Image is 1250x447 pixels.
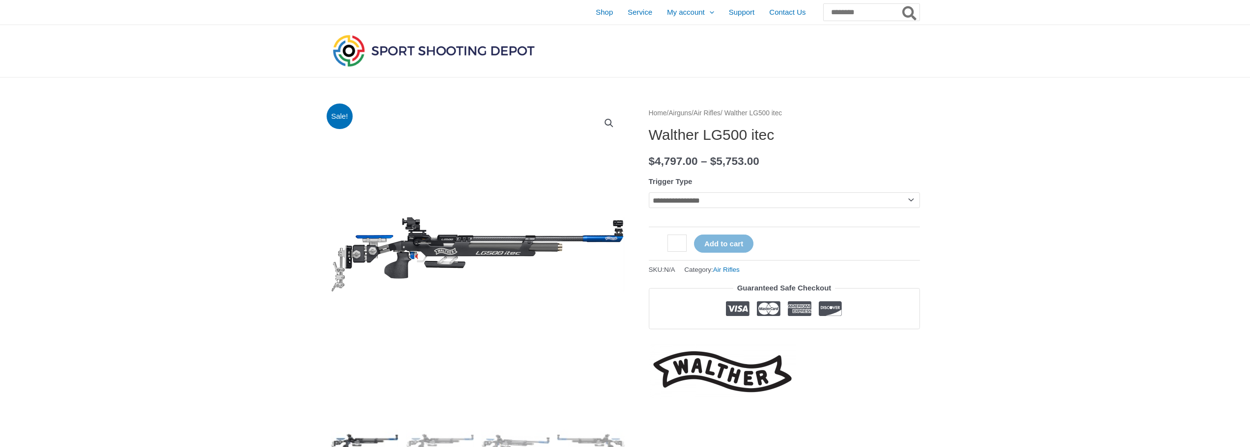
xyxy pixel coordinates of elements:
label: Trigger Type [649,177,693,185]
bdi: 5,753.00 [710,155,759,167]
h1: Walther LG500 itec [649,126,920,144]
nav: Breadcrumb [649,107,920,120]
a: View full-screen image gallery [600,114,618,132]
span: Sale! [327,104,353,130]
a: Air Rifles [713,266,740,273]
button: Add to cart [694,235,753,253]
a: Air Rifles [694,109,721,117]
bdi: 4,797.00 [649,155,698,167]
span: SKU: [649,263,675,276]
img: Sport Shooting Depot [331,32,537,69]
span: Category: [684,263,740,276]
span: $ [710,155,717,167]
span: – [701,155,707,167]
a: Airguns [668,109,692,117]
span: $ [649,155,655,167]
a: Walther [649,344,796,399]
input: Product quantity [667,235,687,252]
a: Home [649,109,667,117]
legend: Guaranteed Safe Checkout [733,281,835,295]
span: N/A [664,266,675,273]
img: Walther LG500 itec [331,107,625,401]
button: Search [900,4,919,21]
